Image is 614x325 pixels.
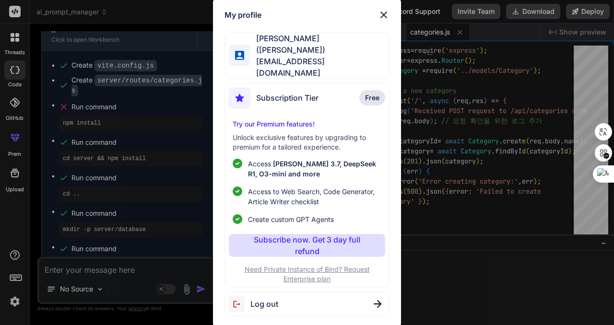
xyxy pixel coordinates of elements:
p: Need Private Instance of Bind? Request Enterprise plan [229,265,385,284]
img: checklist [233,186,242,196]
img: close [374,300,381,308]
p: Try our Premium features! [233,119,381,129]
span: [PERSON_NAME] 3.7, DeepSeek R1, O3-mini and more [248,160,376,178]
img: subscription [229,87,250,109]
span: Free [365,93,379,103]
p: Unlock exclusive features by upgrading to premium for a tailored experience. [233,133,381,152]
h1: My profile [224,9,261,21]
img: logout [229,296,250,312]
img: profile [235,51,244,60]
img: checklist [233,159,242,168]
img: checklist [233,214,242,224]
span: Log out [250,298,278,310]
p: Access [248,159,381,179]
span: Create custom GPT Agents [248,214,334,224]
span: Subscription Tier [256,92,319,104]
p: Subscribe now. Get 3 day full refund [248,234,366,257]
img: close [378,9,390,21]
button: Subscribe now. Get 3 day full refund [229,234,385,257]
span: [EMAIL_ADDRESS][DOMAIN_NAME] [250,56,389,79]
span: Access to Web Search, Code Generator, Article Writer checklist [248,186,381,207]
span: [PERSON_NAME] ([PERSON_NAME]) [250,33,389,56]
